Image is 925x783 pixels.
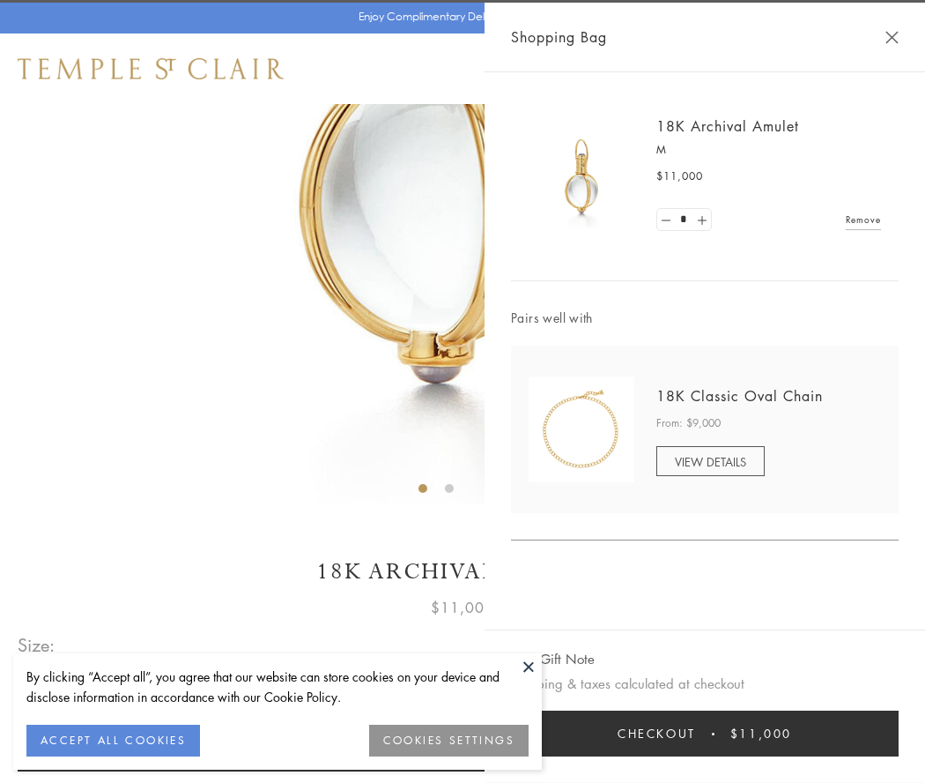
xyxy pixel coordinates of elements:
[511,648,595,670] button: Add Gift Note
[369,725,529,757] button: COOKIES SETTINGS
[529,123,634,229] img: 18K Archival Amulet
[511,26,607,48] span: Shopping Bag
[656,446,765,476] a: VIEW DETAILS
[18,58,284,79] img: Temple St. Clair
[26,725,200,757] button: ACCEPT ALL COOKIES
[511,673,899,695] p: Shipping & taxes calculated at checkout
[359,8,559,26] p: Enjoy Complimentary Delivery & Returns
[846,210,881,229] a: Remove
[730,724,792,743] span: $11,000
[618,724,696,743] span: Checkout
[656,414,721,432] span: From: $9,000
[529,377,634,482] img: N88865-OV18
[431,596,494,619] span: $11,000
[511,308,899,328] span: Pairs well with
[692,209,710,231] a: Set quantity to 2
[656,141,881,159] p: M
[18,556,907,587] h1: 18K Archival Amulet
[656,386,823,406] a: 18K Classic Oval Chain
[675,453,746,470] span: VIEW DETAILS
[656,168,703,185] span: $11,000
[18,630,56,660] span: Size:
[656,116,799,136] a: 18K Archival Amulet
[657,209,675,231] a: Set quantity to 0
[511,711,899,757] button: Checkout $11,000
[26,667,529,707] div: By clicking “Accept all”, you agree that our website can store cookies on your device and disclos...
[885,31,899,44] button: Close Shopping Bag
